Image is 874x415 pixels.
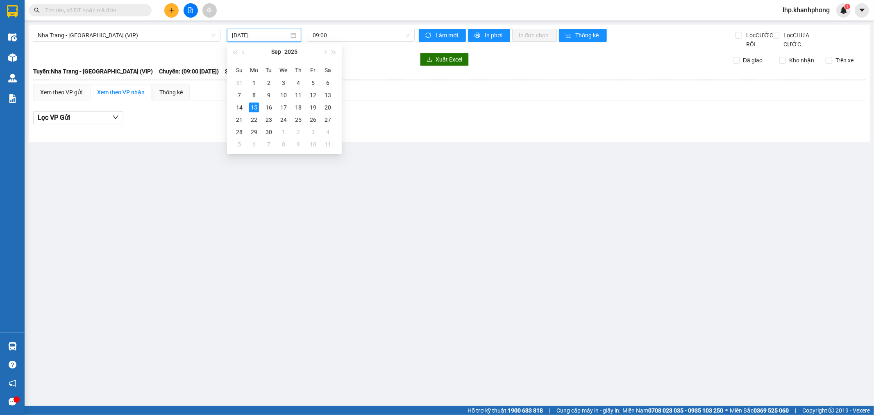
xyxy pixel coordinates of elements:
td: 2025-09-26 [306,114,320,126]
div: 6 [249,139,259,149]
button: downloadXuất Excel [420,53,469,66]
span: Cung cấp máy in - giấy in: [556,406,620,415]
button: plus [164,3,179,18]
div: 12 [308,90,318,100]
td: 2025-09-15 [247,101,261,114]
button: file-add [184,3,198,18]
td: 2025-09-11 [291,89,306,101]
div: 21 [234,115,244,125]
img: solution-icon [8,94,17,103]
td: 2025-10-04 [320,126,335,138]
div: 11 [323,139,333,149]
span: notification [9,379,16,387]
div: 13 [323,90,333,100]
span: message [9,398,16,406]
td: 2025-09-03 [276,77,291,89]
td: 2025-10-02 [291,126,306,138]
td: 2025-10-06 [247,138,261,150]
td: 2025-09-21 [232,114,247,126]
td: 2025-09-20 [320,101,335,114]
div: 27 [323,115,333,125]
td: 2025-09-28 [232,126,247,138]
td: 2025-09-02 [261,77,276,89]
button: aim [202,3,217,18]
div: 1 [249,78,259,88]
sup: 1 [844,4,850,9]
img: logo-vxr [7,5,18,18]
span: | [795,406,796,415]
span: Lọc VP Gửi [38,112,70,123]
div: 15 [249,103,259,112]
span: caret-down [858,7,866,14]
td: 2025-08-31 [232,77,247,89]
td: 2025-10-08 [276,138,291,150]
span: down [112,114,119,121]
td: 2025-09-09 [261,89,276,101]
td: 2025-10-09 [291,138,306,150]
td: 2025-09-01 [247,77,261,89]
th: Fr [306,64,320,77]
td: 2025-09-16 [261,101,276,114]
span: Miền Bắc [730,406,789,415]
div: 23 [264,115,274,125]
div: 14 [234,103,244,112]
div: Xem theo VP gửi [40,88,82,97]
span: aim [207,7,212,13]
img: warehouse-icon [8,74,17,82]
div: 25 [293,115,303,125]
th: Su [232,64,247,77]
td: 2025-09-04 [291,77,306,89]
div: 29 [249,127,259,137]
span: Lọc CƯỚC RỒI [743,31,775,49]
span: bar-chart [565,32,572,39]
span: printer [474,32,481,39]
button: bar-chartThống kê [559,29,607,42]
div: 9 [264,90,274,100]
img: icon-new-feature [840,7,847,14]
td: 2025-09-13 [320,89,335,101]
td: 2025-10-03 [306,126,320,138]
span: Lọc CHƯA CƯỚC [781,31,829,49]
div: 8 [249,90,259,100]
div: 26 [308,115,318,125]
span: | [549,406,550,415]
div: 22 [249,115,259,125]
span: Nha Trang - Sài Gòn (VIP) [38,29,216,41]
button: syncLàm mới [419,29,466,42]
div: 3 [308,127,318,137]
div: 4 [293,78,303,88]
td: 2025-09-25 [291,114,306,126]
td: 2025-09-23 [261,114,276,126]
span: Kho nhận [786,56,817,65]
td: 2025-09-12 [306,89,320,101]
div: 11 [293,90,303,100]
td: 2025-09-19 [306,101,320,114]
div: 19 [308,103,318,112]
div: 8 [279,139,288,149]
span: sync [425,32,432,39]
span: question-circle [9,361,16,369]
div: 30 [264,127,274,137]
img: warehouse-icon [8,342,17,351]
div: 28 [234,127,244,137]
span: ⚪️ [725,409,728,412]
div: 31 [234,78,244,88]
div: 24 [279,115,288,125]
span: In phơi [485,31,504,40]
th: Mo [247,64,261,77]
div: 3 [279,78,288,88]
span: Hỗ trợ kỹ thuật: [468,406,543,415]
td: 2025-09-29 [247,126,261,138]
div: 7 [234,90,244,100]
span: Đã giao [740,56,766,65]
td: 2025-09-17 [276,101,291,114]
td: 2025-10-05 [232,138,247,150]
span: search [34,7,40,13]
strong: 1900 633 818 [508,407,543,414]
button: printerIn phơi [468,29,510,42]
img: warehouse-icon [8,33,17,41]
div: 5 [308,78,318,88]
strong: 0708 023 035 - 0935 103 250 [648,407,723,414]
span: lhp.khanhphong [776,5,836,15]
td: 2025-09-27 [320,114,335,126]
